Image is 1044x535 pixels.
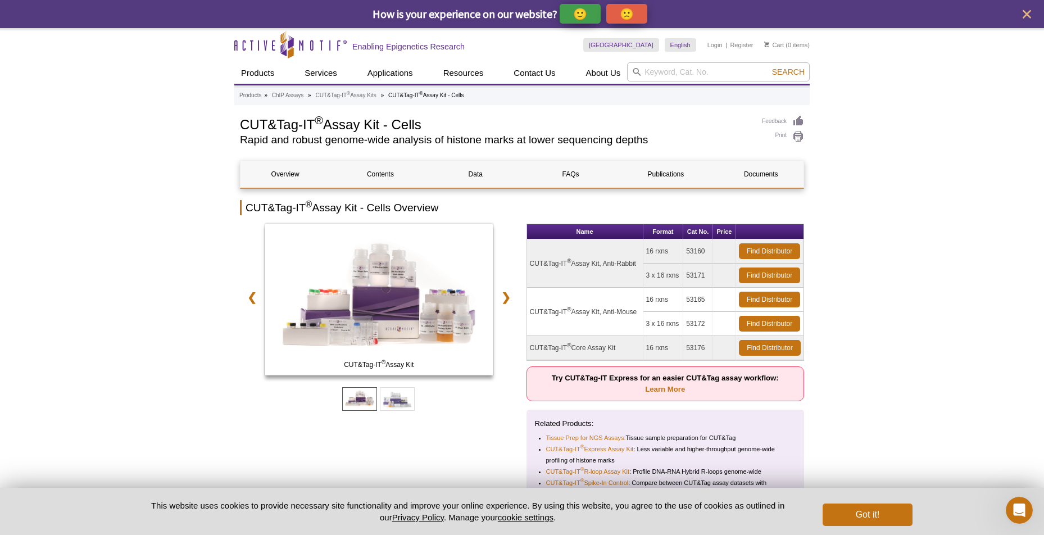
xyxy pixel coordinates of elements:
[494,284,518,310] a: ❯
[352,42,465,52] h2: Enabling Epigenetics Research
[526,161,615,188] a: FAQs
[643,239,684,264] td: 16 rxns
[437,62,491,84] a: Resources
[769,67,808,77] button: Search
[315,114,323,126] sup: ®
[621,161,710,188] a: Publications
[716,161,806,188] a: Documents
[567,258,571,264] sup: ®
[643,336,684,360] td: 16 rxns
[665,38,696,52] a: English
[507,62,562,84] a: Contact Us
[567,306,571,312] sup: ®
[264,92,267,98] li: »
[546,466,630,477] a: CUT&Tag-IT®R-loop Assay Kit
[573,7,587,21] p: 🙂
[234,62,281,84] a: Products
[739,340,801,356] a: Find Distributor
[643,224,684,239] th: Format
[1020,7,1034,21] button: close
[707,41,723,49] a: Login
[620,7,634,21] p: 🙁
[764,38,810,52] li: (0 items)
[240,161,330,188] a: Overview
[627,62,810,81] input: Keyword, Cat. No.
[381,92,384,98] li: »
[306,200,312,209] sup: ®
[739,243,800,259] a: Find Distributor
[713,224,736,239] th: Price
[643,264,684,288] td: 3 x 16 rxns
[240,200,804,215] h2: CUT&Tag-IT Assay Kit - Cells Overview
[498,513,553,522] button: cookie settings
[240,135,751,145] h2: Rapid and robust genome-wide analysis of histone marks at lower sequencing depths
[739,292,800,307] a: Find Distributor
[764,41,784,49] a: Cart
[645,385,685,393] a: Learn More
[725,38,727,52] li: |
[643,288,684,312] td: 16 rxns
[546,443,634,455] a: CUT&Tag-IT®Express Assay Kit
[579,62,628,84] a: About Us
[683,224,713,239] th: Cat No.
[552,374,779,393] strong: Try CUT&Tag-IT Express for an easier CUT&Tag assay workflow:
[267,359,490,370] span: CUT&Tag-IT Assay Kit
[527,288,643,336] td: CUT&Tag-IT Assay Kit, Anti-Mouse
[527,239,643,288] td: CUT&Tag-IT Assay Kit, Anti-Rabbit
[272,90,304,101] a: ChIP Assays
[546,432,787,443] li: Tissue sample preparation for CUT&Tag
[431,161,520,188] a: Data
[823,504,913,526] button: Got it!
[240,115,751,132] h1: CUT&Tag-IT Assay Kit - Cells
[683,288,713,312] td: 53165
[546,466,787,477] li: : Profile DNA-RNA Hybrid R-loops genome-wide
[683,239,713,264] td: 53160
[347,90,350,96] sup: ®
[643,312,684,336] td: 3 x 16 rxns
[265,224,493,379] a: CUT&Tag-IT Assay Kit
[739,316,800,332] a: Find Distributor
[580,467,584,473] sup: ®
[392,513,444,522] a: Privacy Policy
[315,90,376,101] a: CUT&Tag-IT®Assay Kits
[583,38,659,52] a: [GEOGRAPHIC_DATA]
[683,312,713,336] td: 53172
[265,224,493,375] img: CUT&Tag-IT Assay Kit
[373,7,557,21] span: How is your experience on our website?
[298,62,344,84] a: Services
[580,445,584,450] sup: ®
[335,161,425,188] a: Contents
[683,336,713,360] td: 53176
[527,336,643,360] td: CUT&Tag-IT Core Assay Kit
[546,477,629,488] a: CUT&Tag-IT®Spike-In Control
[131,500,804,523] p: This website uses cookies to provide necessary site functionality and improve your online experie...
[739,267,800,283] a: Find Distributor
[535,418,796,429] p: Related Products:
[546,432,626,443] a: Tissue Prep for NGS Assays:
[546,443,787,466] li: : Less variable and higher-throughput genome-wide profiling of histone marks
[683,264,713,288] td: 53171
[546,477,787,500] li: : Compare between CUT&Tag assay datasets with confidence
[239,90,261,101] a: Products
[388,92,464,98] li: CUT&Tag-IT Assay Kit - Cells
[762,115,804,128] a: Feedback
[1006,497,1033,524] iframe: Intercom live chat
[361,62,420,84] a: Applications
[420,90,423,96] sup: ®
[772,67,805,76] span: Search
[308,92,311,98] li: »
[527,224,643,239] th: Name
[382,359,385,365] sup: ®
[762,130,804,143] a: Print
[764,42,769,47] img: Your Cart
[730,41,753,49] a: Register
[240,284,264,310] a: ❮
[567,342,571,348] sup: ®
[580,478,584,484] sup: ®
